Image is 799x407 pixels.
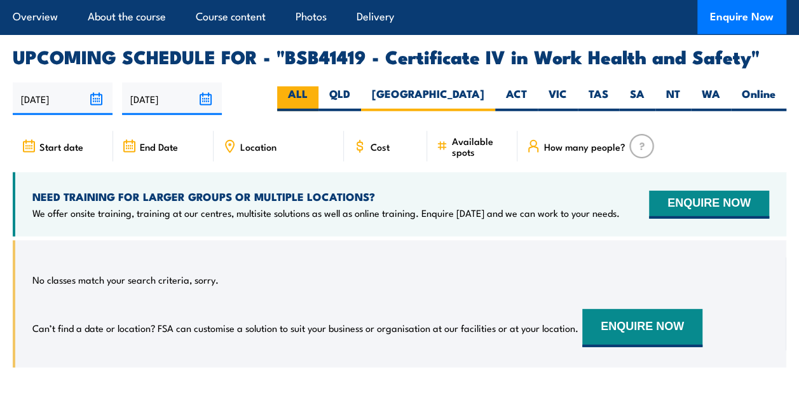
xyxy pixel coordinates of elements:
[578,86,619,111] label: TAS
[32,207,620,219] p: We offer onsite training, training at our centres, multisite solutions as well as online training...
[240,141,277,152] span: Location
[582,309,702,347] button: ENQUIRE NOW
[13,83,113,115] input: From date
[619,86,655,111] label: SA
[13,48,786,64] h2: UPCOMING SCHEDULE FOR - "BSB41419 - Certificate IV in Work Health and Safety"
[691,86,731,111] label: WA
[655,86,691,111] label: NT
[122,83,222,115] input: To date
[538,86,578,111] label: VIC
[452,135,509,157] span: Available spots
[32,322,578,335] p: Can’t find a date or location? FSA can customise a solution to suit your business or organisation...
[544,141,625,152] span: How many people?
[731,86,786,111] label: Online
[649,191,769,219] button: ENQUIRE NOW
[361,86,495,111] label: [GEOGRAPHIC_DATA]
[39,141,83,152] span: Start date
[495,86,538,111] label: ACT
[371,141,390,152] span: Cost
[277,86,318,111] label: ALL
[32,190,620,203] h4: NEED TRAINING FOR LARGER GROUPS OR MULTIPLE LOCATIONS?
[140,141,178,152] span: End Date
[32,273,219,286] p: No classes match your search criteria, sorry.
[318,86,361,111] label: QLD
